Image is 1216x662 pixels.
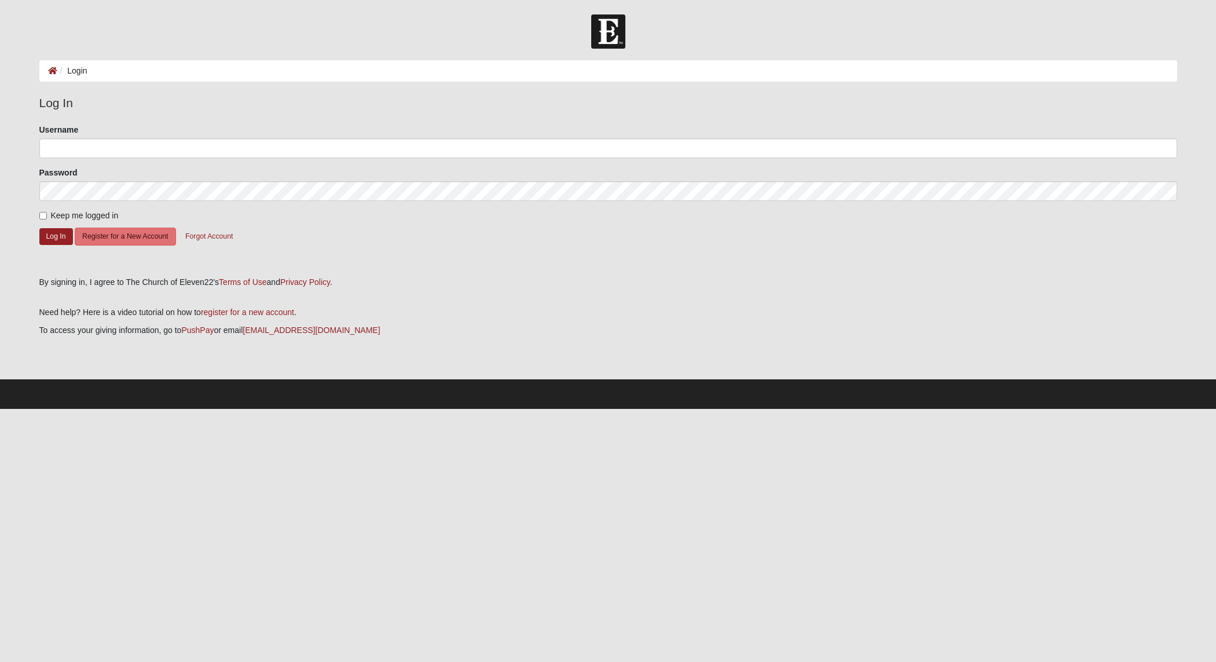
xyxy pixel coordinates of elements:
[243,325,380,335] a: [EMAIL_ADDRESS][DOMAIN_NAME]
[75,228,175,246] button: Register for a New Account
[39,228,73,245] button: Log In
[39,324,1177,337] p: To access your giving information, go to or email
[219,277,266,287] a: Terms of Use
[39,306,1177,319] p: Need help? Here is a video tutorial on how to .
[591,14,625,49] img: Church of Eleven22 Logo
[51,211,119,220] span: Keep me logged in
[39,276,1177,288] div: By signing in, I agree to The Church of Eleven22's and .
[39,94,1177,112] legend: Log In
[39,167,78,178] label: Password
[181,325,214,335] a: PushPay
[39,212,47,220] input: Keep me logged in
[201,308,294,317] a: register for a new account
[178,228,240,246] button: Forgot Account
[39,124,79,136] label: Username
[57,65,87,77] li: Login
[280,277,330,287] a: Privacy Policy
